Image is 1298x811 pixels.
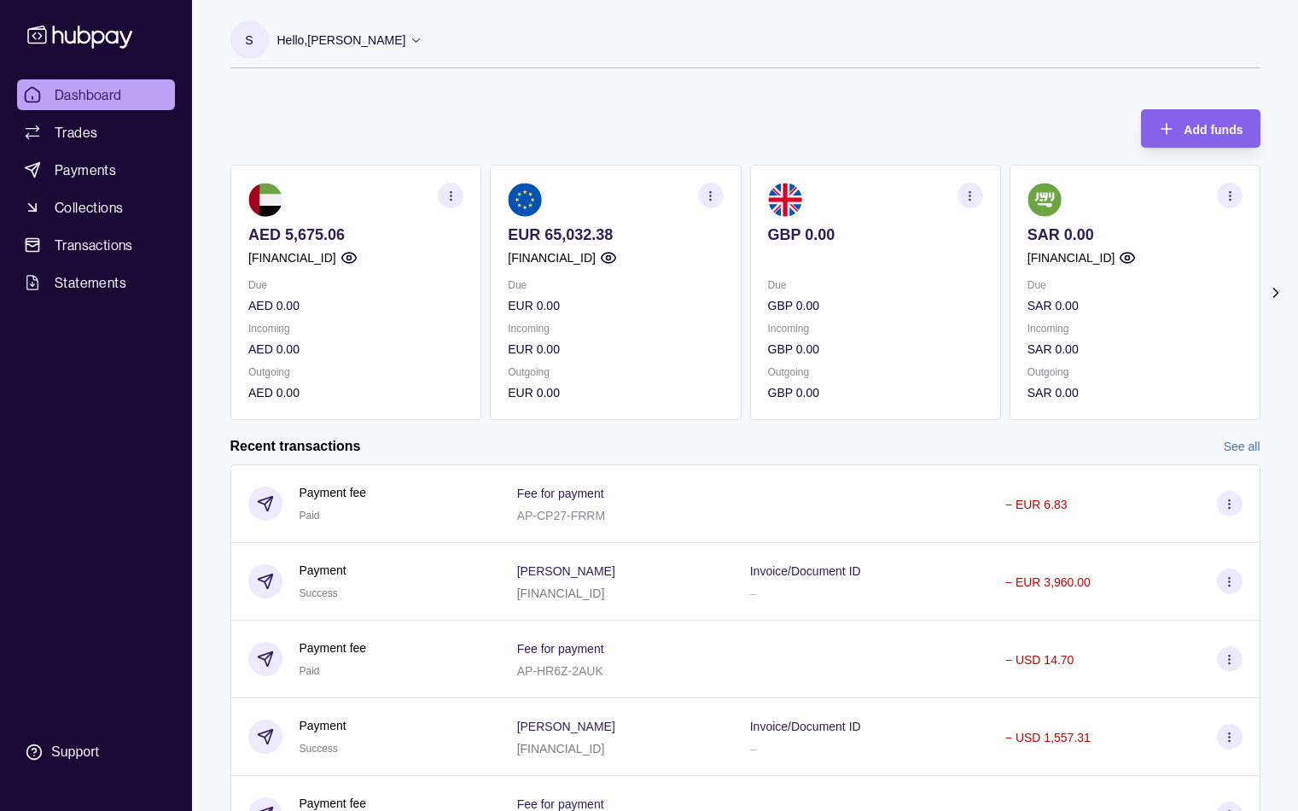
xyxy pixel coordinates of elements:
[51,743,99,761] div: Support
[517,642,604,656] p: Fee for payment
[55,272,126,293] span: Statements
[17,117,175,148] a: Trades
[248,363,463,382] p: Outgoing
[767,340,982,359] p: GBP 0.00
[17,79,175,110] a: Dashboard
[750,564,861,578] p: Invoice/Document ID
[517,509,605,522] p: AP-CP27-FRRM
[277,31,406,50] p: Hello, [PERSON_NAME]
[300,743,338,755] span: Success
[1141,109,1260,148] button: Add funds
[767,183,801,217] img: gb
[248,319,463,338] p: Incoming
[517,564,615,578] p: [PERSON_NAME]
[767,319,982,338] p: Incoming
[517,487,604,500] p: Fee for payment
[55,160,116,180] span: Payments
[248,296,463,315] p: AED 0.00
[508,276,723,295] p: Due
[508,183,542,217] img: eu
[767,276,982,295] p: Due
[508,225,723,244] p: EUR 65,032.38
[300,510,320,522] span: Paid
[55,235,133,255] span: Transactions
[1005,731,1091,744] p: − USD 1,557.31
[750,742,757,756] p: –
[230,437,361,456] h2: Recent transactions
[750,720,861,733] p: Invoice/Document ID
[248,383,463,402] p: AED 0.00
[1027,276,1242,295] p: Due
[508,319,723,338] p: Incoming
[508,340,723,359] p: EUR 0.00
[248,183,282,217] img: ae
[508,296,723,315] p: EUR 0.00
[1027,248,1115,267] p: [FINANCIAL_ID]
[17,734,175,770] a: Support
[300,716,346,735] p: Payment
[248,248,336,267] p: [FINANCIAL_ID]
[1027,340,1242,359] p: SAR 0.00
[508,363,723,382] p: Outgoing
[1027,319,1242,338] p: Incoming
[767,225,982,244] p: GBP 0.00
[300,483,367,502] p: Payment fee
[300,561,346,580] p: Payment
[300,665,320,677] span: Paid
[517,720,615,733] p: [PERSON_NAME]
[1005,575,1091,589] p: − EUR 3,960.00
[517,742,605,756] p: [FINANCIAL_ID]
[1224,437,1260,456] a: See all
[517,664,603,678] p: AP-HR6Z-2AUK
[517,797,604,811] p: Fee for payment
[55,85,122,105] span: Dashboard
[767,363,982,382] p: Outgoing
[1005,498,1068,511] p: − EUR 6.83
[517,586,605,600] p: [FINANCIAL_ID]
[1184,123,1243,137] span: Add funds
[248,340,463,359] p: AED 0.00
[55,122,97,143] span: Trades
[750,586,757,600] p: –
[300,587,338,599] span: Success
[508,383,723,402] p: EUR 0.00
[1027,383,1242,402] p: SAR 0.00
[248,276,463,295] p: Due
[1027,183,1061,217] img: sa
[767,383,982,402] p: GBP 0.00
[17,267,175,298] a: Statements
[17,192,175,223] a: Collections
[248,225,463,244] p: AED 5,675.06
[508,248,596,267] p: [FINANCIAL_ID]
[1027,225,1242,244] p: SAR 0.00
[1005,653,1074,667] p: − USD 14.70
[1027,296,1242,315] p: SAR 0.00
[767,296,982,315] p: GBP 0.00
[17,155,175,185] a: Payments
[17,230,175,260] a: Transactions
[55,197,123,218] span: Collections
[245,31,253,50] p: S
[300,639,367,657] p: Payment fee
[1027,363,1242,382] p: Outgoing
